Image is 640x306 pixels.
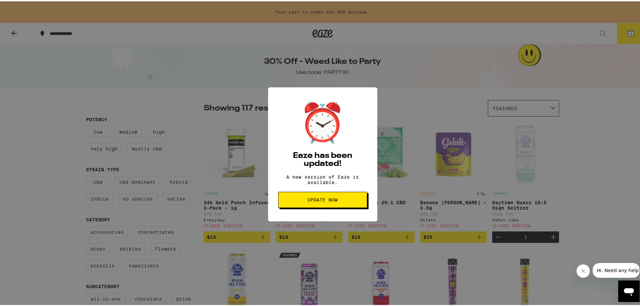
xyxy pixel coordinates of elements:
p: A new version of Eaze is available. [278,173,367,184]
iframe: Message from company [593,262,640,276]
h2: Eaze has been updated! [278,150,367,167]
iframe: Close message [577,263,590,276]
iframe: Button to launch messaging window [618,279,640,301]
button: Update Now [278,190,367,207]
span: Update Now [307,196,338,201]
div: ⏰ [299,99,346,144]
span: Hi. Need any help? [4,5,48,10]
